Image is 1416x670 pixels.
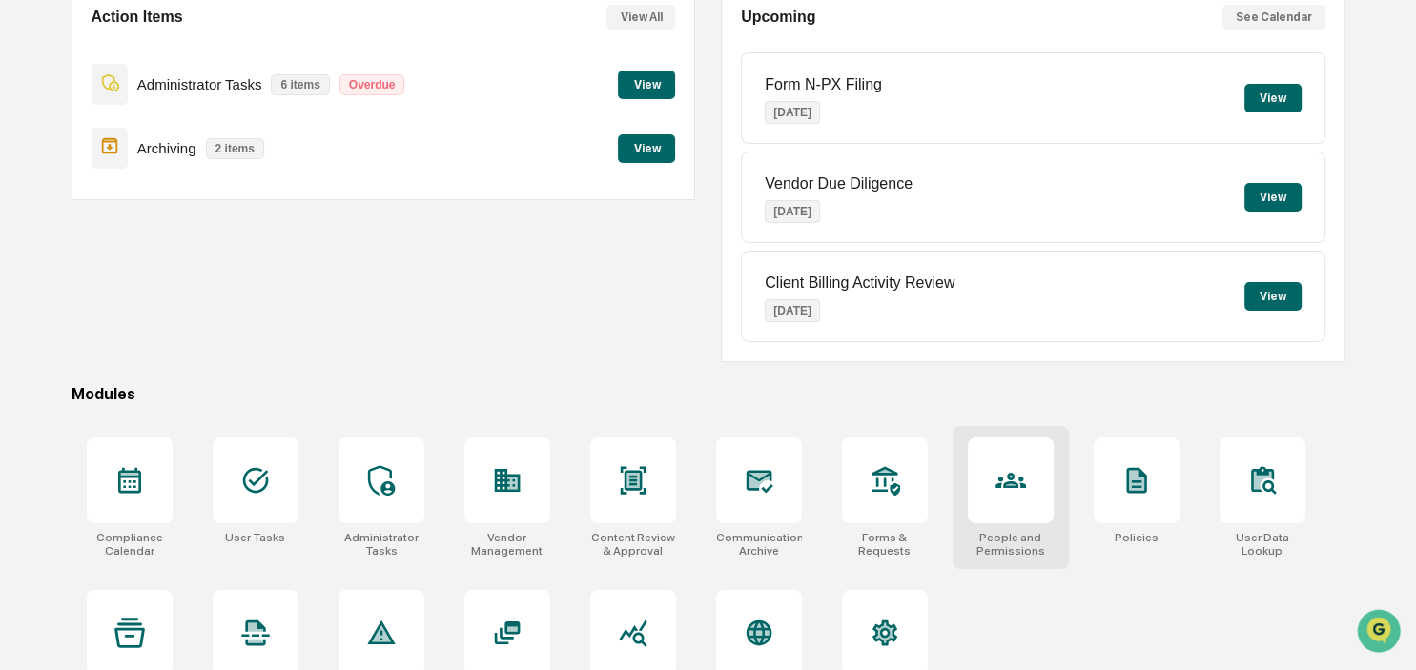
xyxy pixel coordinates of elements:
p: [DATE] [765,101,820,124]
a: Powered byPylon [134,322,231,337]
p: [DATE] [765,200,820,223]
iframe: Open customer support [1355,607,1406,659]
div: Forms & Requests [842,531,928,558]
span: Data Lookup [38,276,120,295]
p: Vendor Due Diligence [765,175,913,193]
button: View [1244,183,1302,212]
img: 1746055101610-c473b297-6a78-478c-a979-82029cc54cd1 [19,146,53,180]
a: View [618,138,675,156]
div: 🗄️ [138,242,154,257]
a: 🖐️Preclearance [11,233,131,267]
a: 🔎Data Lookup [11,269,128,303]
p: 6 items [271,74,329,95]
button: View All [606,5,675,30]
h2: Action Items [92,9,183,26]
div: Start new chat [65,146,313,165]
p: 2 items [206,138,264,159]
div: We're available if you need us! [65,165,241,180]
button: See Calendar [1222,5,1325,30]
span: Attestations [157,240,236,259]
div: Content Review & Approval [590,531,676,558]
div: User Tasks [225,531,285,544]
div: People and Permissions [968,531,1054,558]
span: Pylon [190,323,231,337]
div: Policies [1115,531,1159,544]
div: Modules [72,385,1346,403]
button: View [1244,282,1302,311]
div: Administrator Tasks [339,531,424,558]
p: Administrator Tasks [137,76,262,92]
button: Start new chat [324,152,347,174]
p: How can we help? [19,40,347,71]
p: Client Billing Activity Review [765,274,954,292]
span: Preclearance [38,240,123,259]
a: 🗄️Attestations [131,233,244,267]
p: Archiving [137,140,196,156]
div: 🔎 [19,278,34,294]
a: View [618,74,675,92]
div: 🖐️ [19,242,34,257]
p: Overdue [339,74,405,95]
p: Form N-PX Filing [765,76,882,93]
div: User Data Lookup [1220,531,1305,558]
input: Clear [50,87,315,107]
button: View [618,71,675,99]
button: View [618,134,675,163]
button: View [1244,84,1302,112]
div: Compliance Calendar [87,531,173,558]
h2: Upcoming [741,9,815,26]
div: Vendor Management [464,531,550,558]
div: Communications Archive [716,531,802,558]
p: [DATE] [765,299,820,322]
